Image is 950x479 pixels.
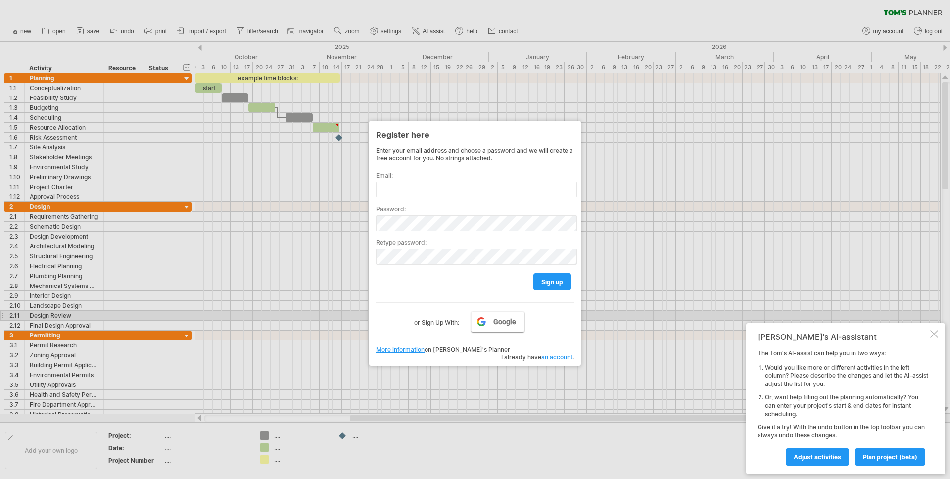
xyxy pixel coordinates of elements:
[471,311,524,332] a: Google
[541,353,572,361] a: an account
[533,273,571,290] a: sign up
[376,147,574,162] div: Enter your email address and choose a password and we will create a free account for you. No stri...
[414,311,459,328] label: or Sign Up With:
[376,172,574,179] label: Email:
[765,393,928,418] li: Or, want help filling out the planning automatically? You can enter your project's start & end da...
[376,205,574,213] label: Password:
[376,239,574,246] label: Retype password:
[786,448,849,466] a: Adjust activities
[501,353,574,361] span: I already have .
[794,453,841,461] span: Adjust activities
[376,346,425,353] a: More information
[855,448,925,466] a: plan project (beta)
[376,346,510,353] span: on [PERSON_NAME]'s Planner
[541,278,563,286] span: sign up
[765,364,928,388] li: Would you like more or different activities in the left column? Please describe the changes and l...
[493,318,516,326] span: Google
[863,453,917,461] span: plan project (beta)
[376,125,574,143] div: Register here
[758,349,928,465] div: The Tom's AI-assist can help you in two ways: Give it a try! With the undo button in the top tool...
[758,332,928,342] div: [PERSON_NAME]'s AI-assistant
